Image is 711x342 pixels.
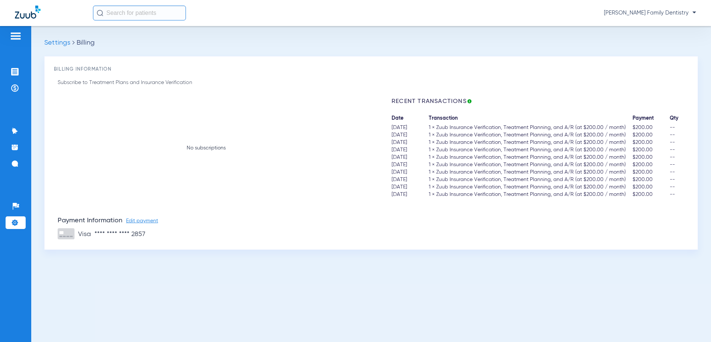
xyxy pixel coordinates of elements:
[633,161,670,168] span: $200.00
[429,124,633,131] span: 1 × Zuub Insurance Verification, Treatment Planning, and A/R (at $200.00 / month)
[10,32,22,41] img: hamburger-icon
[392,98,688,105] h3: Recent Transactions
[392,161,429,168] span: [DATE]
[392,146,429,154] span: [DATE]
[670,131,688,139] span: --
[58,98,354,198] li: No subscriptions
[97,10,103,16] img: Search Icon
[58,217,688,225] div: Payment Information
[633,124,670,131] span: $200.00
[670,124,688,131] span: --
[670,139,688,146] span: --
[429,131,633,139] span: 1 × Zuub Insurance Verification, Treatment Planning, and A/R (at $200.00 / month)
[392,124,429,131] span: [DATE]
[670,191,688,198] span: --
[633,168,670,176] span: $200.00
[670,146,688,154] span: --
[670,168,688,176] span: --
[604,9,696,17] span: [PERSON_NAME] Family Dentistry
[429,114,633,122] span: Transaction
[58,228,76,241] img: Credit Card
[633,131,670,139] span: $200.00
[429,139,633,146] span: 1 × Zuub Insurance Verification, Treatment Planning, and A/R (at $200.00 / month)
[633,146,670,154] span: $200.00
[633,176,670,183] span: $200.00
[392,183,429,191] span: [DATE]
[429,191,633,198] span: 1 × Zuub Insurance Verification, Treatment Planning, and A/R (at $200.00 / month)
[54,66,688,73] h3: Billing Information
[633,114,670,122] span: Payment
[670,161,688,168] span: --
[633,191,670,198] span: $200.00
[633,154,670,161] span: $200.00
[392,131,429,139] span: [DATE]
[670,176,688,183] span: --
[392,114,429,122] span: Date
[670,183,688,191] span: --
[429,161,633,168] span: 1 × Zuub Insurance Verification, Treatment Planning, and A/R (at $200.00 / month)
[392,191,429,198] span: [DATE]
[58,79,405,87] p: Subscribe to Treatment Plans and Insurance Verification
[670,114,688,122] span: Qty
[429,183,633,191] span: 1 × Zuub Insurance Verification, Treatment Planning, and A/R (at $200.00 / month)
[429,176,633,183] span: 1 × Zuub Insurance Verification, Treatment Planning, and A/R (at $200.00 / month)
[126,218,158,223] span: Edit payment
[78,231,91,238] span: visa
[429,146,633,154] span: 1 × Zuub Insurance Verification, Treatment Planning, and A/R (at $200.00 / month)
[93,6,186,20] input: Search for patients
[15,6,41,19] img: Zuub Logo
[429,154,633,161] span: 1 × Zuub Insurance Verification, Treatment Planning, and A/R (at $200.00 / month)
[44,39,70,46] span: Settings
[674,306,711,342] iframe: Chat Widget
[392,154,429,161] span: [DATE]
[633,139,670,146] span: $200.00
[670,154,688,161] span: --
[429,168,633,176] span: 1 × Zuub Insurance Verification, Treatment Planning, and A/R (at $200.00 / month)
[392,168,429,176] span: [DATE]
[633,183,670,191] span: $200.00
[392,176,429,183] span: [DATE]
[392,139,429,146] span: [DATE]
[77,39,94,46] span: Billing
